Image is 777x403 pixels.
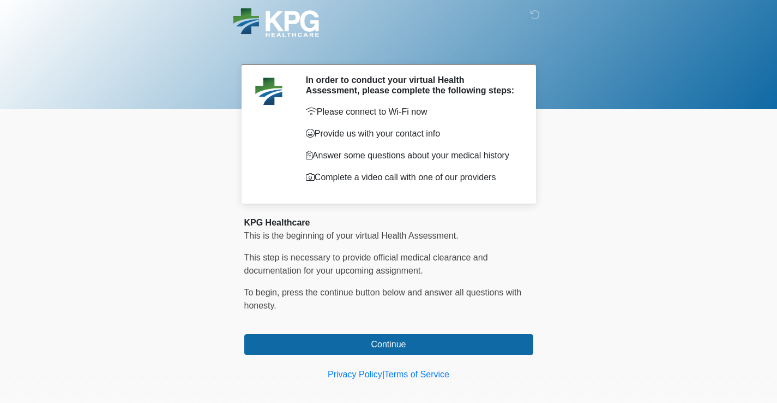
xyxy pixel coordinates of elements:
[382,370,384,379] a: |
[236,39,541,60] h1: ‎ ‎ ‎
[252,75,285,108] img: Agent Avatar
[306,149,517,162] p: Answer some questions about your medical history
[306,127,517,140] p: Provide us with your contact info
[384,370,449,379] a: Terms of Service
[244,288,522,310] span: To begin, ﻿﻿﻿﻿﻿﻿﻿﻿﻿﻿﻿﻿﻿﻿﻿﻿﻿press the continue button below and answer all questions with honesty.
[328,370,382,379] a: Privacy Policy
[306,105,517,118] p: Please connect to Wi-Fi now
[306,171,517,184] p: Complete a video call with one of our providers
[306,75,517,96] h2: In order to conduct your virtual Health Assessment, please complete the following steps:
[244,216,533,229] div: KPG Healthcare
[244,253,488,275] span: This step is necessary to provide official medical clearance and documentation for your upcoming ...
[244,231,459,240] span: This is the beginning of your virtual Health Assessment.
[233,8,319,37] img: KPG Healthcare Logo
[244,334,533,355] button: Continue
